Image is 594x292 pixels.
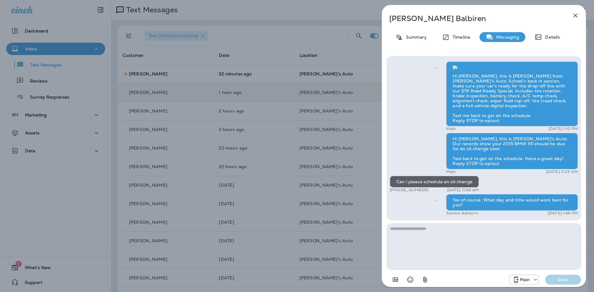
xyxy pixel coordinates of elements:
[549,126,578,131] p: [DATE] 1:10 PM
[446,133,578,169] div: Hi [PERSON_NAME], this is [PERSON_NAME]'s Auto. Our records show your 2015 BMW X5 should be due f...
[450,35,470,40] p: Timeline
[446,169,456,174] p: Main
[446,126,456,131] p: Main
[453,66,458,70] img: twilio-download
[446,194,578,211] div: Yes of course. What day and time would work best for you?
[390,188,428,193] p: [PHONE_NUMBER]
[389,14,558,23] p: [PERSON_NAME] Balbiren
[434,64,437,70] span: Sent
[447,188,479,193] p: [DATE] 11:56 AM
[390,176,479,188] div: Can i please schedule an oil change
[389,273,402,286] button: Add in a premade template
[548,211,578,216] p: [DATE] 1:46 PM
[493,35,519,40] p: Messaging
[434,197,437,202] span: Sent
[446,211,478,216] p: Service Advisors
[546,169,578,174] p: [DATE] 11:23 AM
[510,276,539,283] div: +1 (941) 231-4423
[446,61,578,126] div: Hi [PERSON_NAME], this is [PERSON_NAME] from [PERSON_NAME]’s Auto. School’s back in session, make...
[520,277,530,282] p: Main
[404,273,416,286] button: Select an emoji
[542,35,560,40] p: Details
[403,35,427,40] p: Summary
